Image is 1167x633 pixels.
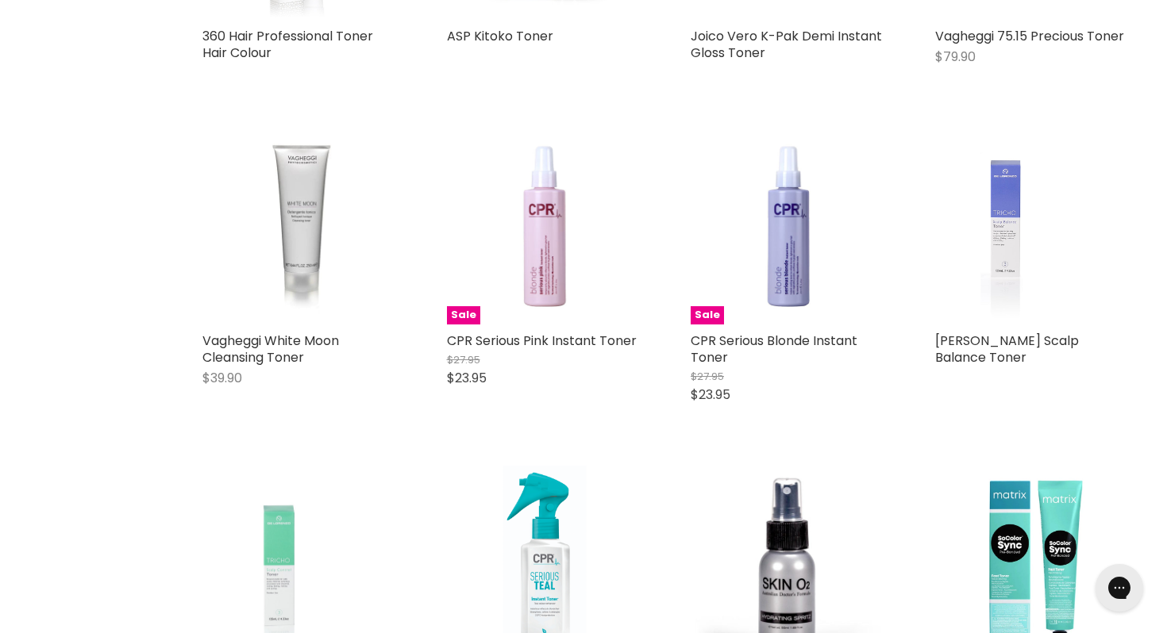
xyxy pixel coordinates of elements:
a: CPR Serious Pink Instant TonerSale [447,128,644,324]
a: [PERSON_NAME] Scalp Balance Toner [935,332,1079,366]
span: $23.95 [691,386,730,404]
span: $39.90 [202,369,242,387]
img: CPR Serious Blonde Instant Toner [691,128,888,324]
a: 360 Hair Professional Toner Hair Colour [202,27,373,62]
a: Vagheggi White Moon Cleansing Toner [202,332,339,366]
span: $79.90 [935,48,976,66]
img: Vagheggi White Moon Cleansing Toner [202,128,399,324]
a: De Lorenzo Tricho Scalp Balance Toner [935,128,1132,324]
a: Vagheggi 75.15 Precious Toner [935,27,1124,45]
iframe: Gorgias live chat messenger [1088,558,1151,617]
a: CPR Serious Blonde Instant Toner [691,332,857,366]
span: Sale [447,306,480,324]
span: $27.95 [447,352,480,367]
a: ASP Kitoko Toner [447,27,553,45]
img: CPR Serious Pink Instant Toner [447,128,644,324]
a: Joico Vero K-Pak Demi Instant Gloss Toner [691,27,882,62]
span: $27.95 [691,369,724,384]
a: CPR Serious Pink Instant Toner [447,332,637,350]
span: Sale [691,306,724,324]
a: CPR Serious Blonde Instant TonerSale [691,128,888,324]
span: $23.95 [447,369,487,387]
img: De Lorenzo Tricho Scalp Balance Toner [981,128,1085,324]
